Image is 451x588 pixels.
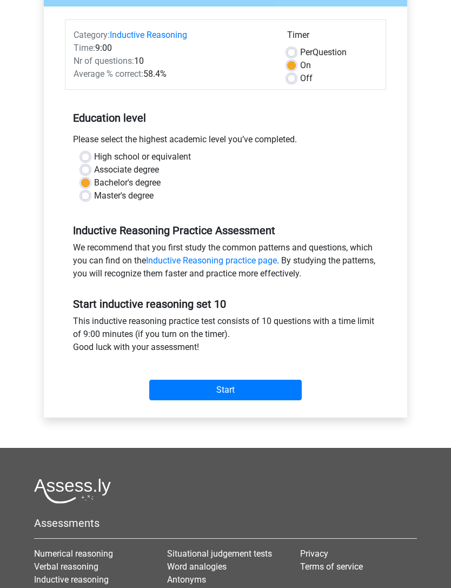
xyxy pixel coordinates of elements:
a: Antonyms [167,574,206,585]
h5: Start inductive reasoning set 10 [73,298,378,310]
h5: Education level [73,107,378,129]
label: Bachelor's degree [94,176,161,189]
a: Inductive Reasoning [110,30,187,40]
span: Category: [74,30,110,40]
div: This inductive reasoning practice test consists of 10 questions with a time limit of 9:00 minutes... [65,315,386,358]
span: Average % correct: [74,69,143,79]
div: 9:00 [65,42,279,55]
span: Time: [74,43,95,53]
a: Word analogies [167,561,227,572]
a: Privacy [300,549,328,559]
div: Timer [287,29,377,46]
h5: Inductive Reasoning Practice Assessment [73,224,378,237]
a: Terms of service [300,561,363,572]
a: Verbal reasoning [34,561,98,572]
a: Inductive reasoning [34,574,109,585]
a: Inductive Reasoning practice page [146,255,277,266]
label: Master's degree [94,189,154,202]
span: Nr of questions: [74,56,134,66]
label: Associate degree [94,163,159,176]
input: Start [149,380,302,400]
span: Per [300,47,313,57]
div: 58.4% [65,68,279,81]
div: 10 [65,55,279,68]
div: Please select the highest academic level you’ve completed. [65,133,386,150]
div: We recommend that you first study the common patterns and questions, which you can find on the . ... [65,241,386,285]
label: High school or equivalent [94,150,191,163]
a: Numerical reasoning [34,549,113,559]
a: Situational judgement tests [167,549,272,559]
img: Assessly logo [34,478,111,504]
h5: Assessments [34,517,417,530]
label: On [300,59,311,72]
label: Question [300,46,347,59]
label: Off [300,72,313,85]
